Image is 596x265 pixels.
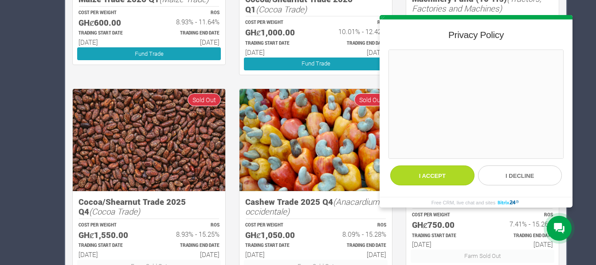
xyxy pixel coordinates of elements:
[490,233,553,239] p: Estimated Trading End Date
[245,250,308,258] h6: [DATE]
[324,222,386,229] p: ROS
[77,47,221,60] a: Fund Trade
[157,10,220,16] p: ROS
[245,197,386,217] h5: Cashew Trade 2025 Q4
[73,89,225,191] img: growforme image
[490,240,553,248] h6: [DATE]
[157,18,220,26] h6: 8.93% - 11.64%
[412,220,474,230] h5: GHȼ750.00
[256,4,307,15] i: (Cocoa Trade)
[245,230,308,240] h5: GHȼ1,050.00
[157,242,220,249] p: Estimated Trading End Date
[89,206,140,217] i: (Cocoa Trade)
[490,220,553,228] h6: 7.41% - 15.26%
[157,230,220,238] h6: 8.93% - 15.25%
[478,165,562,185] button: I decline
[431,197,495,207] span: Free CRM, live chat and sites
[324,250,386,258] h6: [DATE]
[490,212,553,219] p: ROS
[390,165,474,185] button: I accept
[412,212,474,219] p: COST PER WEIGHT
[78,250,141,258] h6: [DATE]
[324,19,386,26] p: ROS
[245,27,308,38] h5: GHȼ1,000.00
[245,196,380,217] i: (Anacardium occidentale)
[78,30,141,37] p: Estimated Trading Start Date
[245,19,308,26] p: COST PER WEIGHT
[354,93,388,106] span: Sold Out
[245,242,308,249] p: Estimated Trading Start Date
[78,197,220,217] h5: Cocoa/Shearnut Trade 2025 Q4
[78,230,141,240] h5: GHȼ1,550.00
[245,40,308,47] p: Estimated Trading Start Date
[244,58,388,70] a: Fund Trade
[324,230,386,238] h6: 8.09% - 15.28%
[78,222,141,229] p: COST PER WEIGHT
[412,233,474,239] p: Estimated Trading Start Date
[157,222,220,229] p: ROS
[388,29,564,41] div: Privacy Policy
[78,18,141,28] h5: GHȼ600.00
[245,48,308,56] h6: [DATE]
[78,242,141,249] p: Estimated Trading Start Date
[78,10,141,16] p: COST PER WEIGHT
[245,222,308,229] p: COST PER WEIGHT
[78,38,141,46] h6: [DATE]
[324,27,386,35] h6: 10.01% - 12.42%
[412,240,474,248] h6: [DATE]
[157,250,220,258] h6: [DATE]
[324,48,386,56] h6: [DATE]
[157,30,220,37] p: Estimated Trading End Date
[431,197,521,207] a: Free CRM, live chat and sites
[239,89,392,191] img: growforme image
[324,242,386,249] p: Estimated Trading End Date
[157,38,220,46] h6: [DATE]
[324,40,386,47] p: Estimated Trading End Date
[188,93,221,106] span: Sold Out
